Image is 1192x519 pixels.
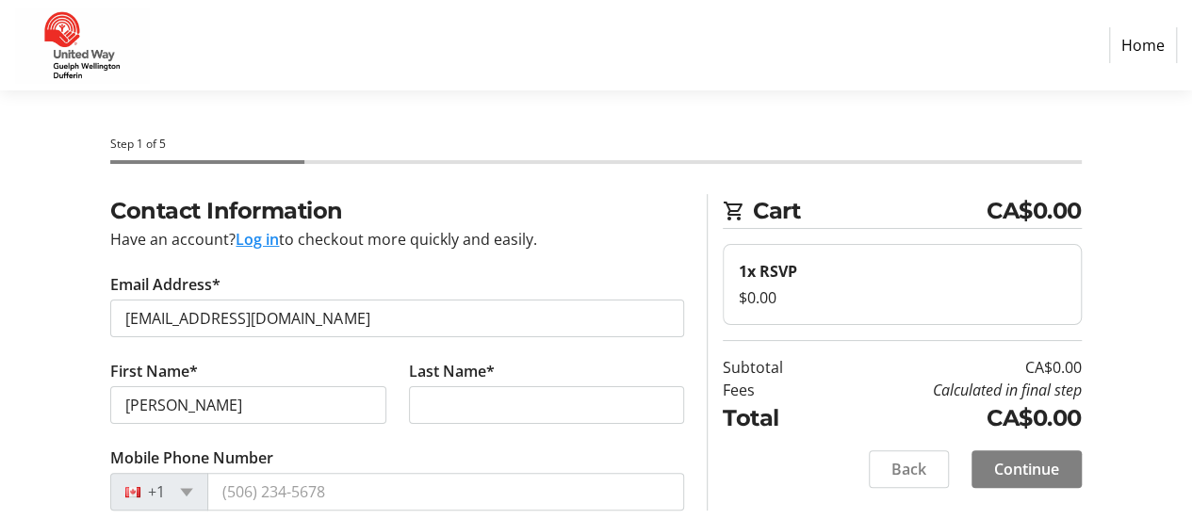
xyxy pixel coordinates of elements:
[869,450,949,488] button: Back
[110,228,684,251] div: Have an account? to checkout more quickly and easily.
[15,8,149,83] img: United Way Guelph Wellington Dufferin's Logo
[110,273,220,296] label: Email Address*
[110,360,198,382] label: First Name*
[110,136,1081,153] div: Step 1 of 5
[723,379,826,401] td: Fees
[826,356,1082,379] td: CA$0.00
[110,194,684,228] h2: Contact Information
[723,401,826,435] td: Total
[110,446,273,469] label: Mobile Phone Number
[826,379,1082,401] td: Calculated in final step
[739,261,797,282] strong: 1x RSVP
[972,450,1082,488] button: Continue
[739,286,1066,309] div: $0.00
[753,194,987,228] span: Cart
[891,458,926,480] span: Back
[409,360,495,382] label: Last Name*
[723,356,826,379] td: Subtotal
[236,228,279,251] button: Log in
[826,401,1082,435] td: CA$0.00
[1109,27,1177,63] a: Home
[207,473,684,511] input: (506) 234-5678
[994,458,1059,480] span: Continue
[987,194,1082,228] span: CA$0.00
